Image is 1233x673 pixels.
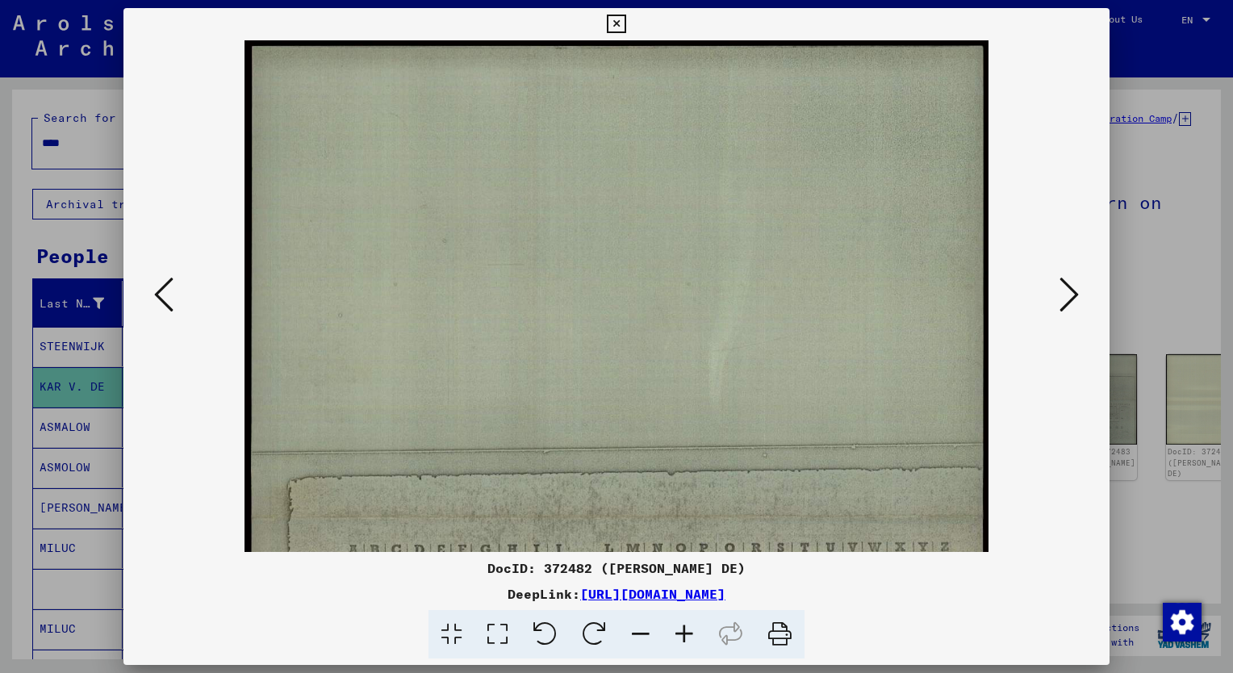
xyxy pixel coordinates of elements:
[123,558,1110,578] div: DocID: 372482 ([PERSON_NAME] DE)
[580,586,725,602] a: [URL][DOMAIN_NAME]
[1163,603,1202,642] img: Change consent
[1162,602,1201,641] div: Change consent
[123,584,1110,604] div: DeepLink:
